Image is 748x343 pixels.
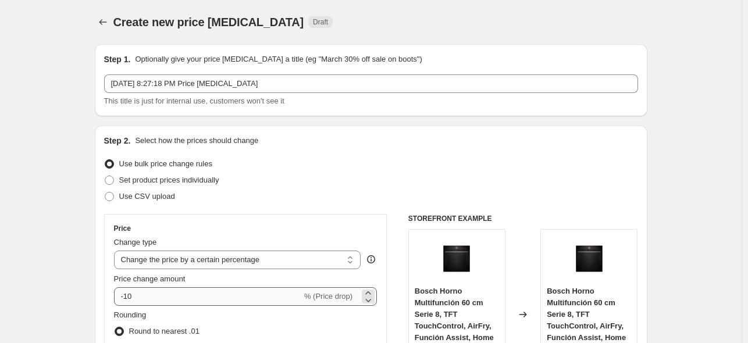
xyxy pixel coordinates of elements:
span: Round to nearest .01 [129,327,200,335]
span: Change type [114,238,157,246]
span: Draft [313,17,328,27]
span: Use bulk price change rules [119,159,212,168]
span: Price change amount [114,274,186,283]
h2: Step 2. [104,135,131,147]
span: Use CSV upload [119,192,175,201]
h6: STOREFRONT EXAMPLE [408,214,638,223]
img: 41FSh7FYo6L_80x.jpg [566,235,612,282]
span: Set product prices individually [119,176,219,184]
input: -15 [114,287,302,306]
h2: Step 1. [104,53,131,65]
p: Optionally give your price [MEDICAL_DATA] a title (eg "March 30% off sale on boots") [135,53,422,65]
img: 41FSh7FYo6L_80x.jpg [433,235,480,282]
p: Select how the prices should change [135,135,258,147]
span: This title is just for internal use, customers won't see it [104,97,284,105]
h3: Price [114,224,131,233]
div: help [365,253,377,265]
span: Create new price [MEDICAL_DATA] [113,16,304,28]
button: Price change jobs [95,14,111,30]
span: % (Price drop) [304,292,352,301]
span: Rounding [114,310,147,319]
input: 30% off holiday sale [104,74,638,93]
